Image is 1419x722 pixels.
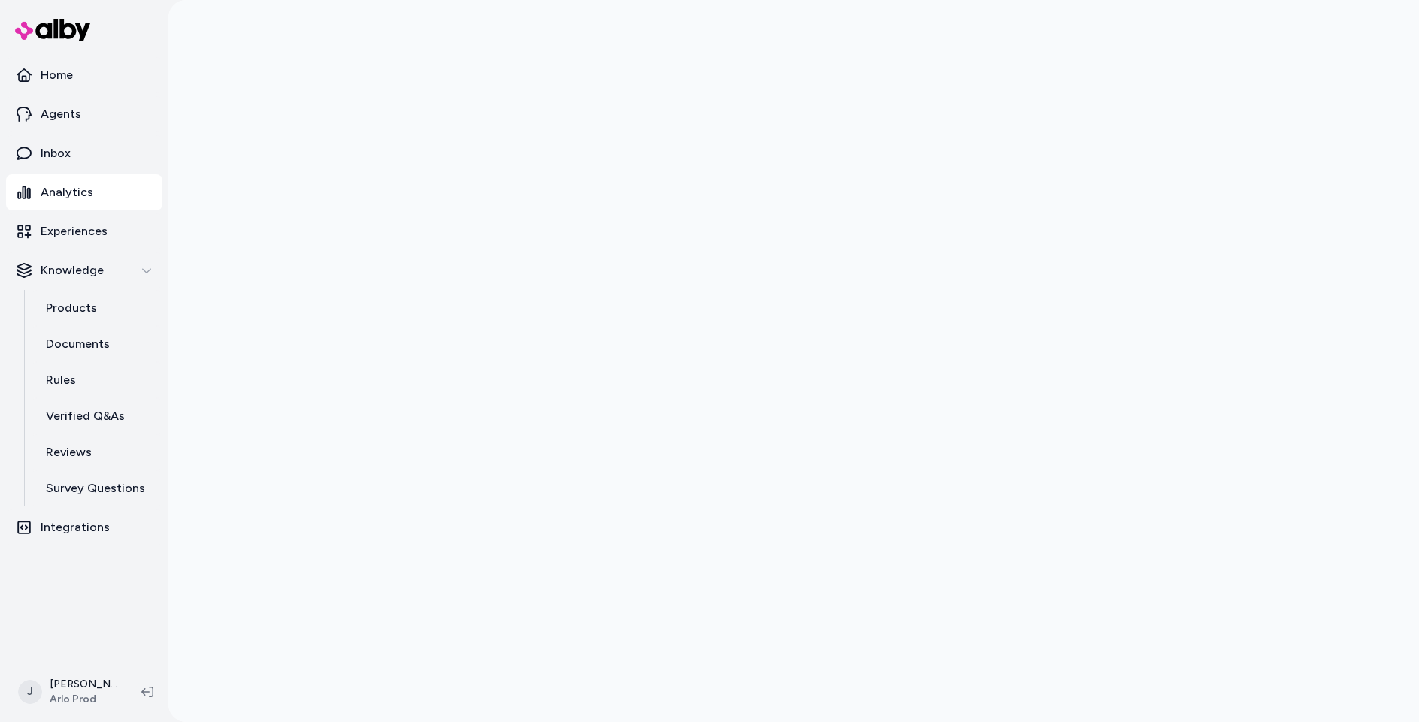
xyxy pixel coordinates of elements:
p: Integrations [41,518,110,536]
a: Reviews [31,434,162,470]
p: [PERSON_NAME] [50,677,117,692]
a: Rules [31,362,162,398]
a: Agents [6,96,162,132]
p: Products [46,299,97,317]
a: Verified Q&As [31,398,162,434]
p: Home [41,66,73,84]
a: Documents [31,326,162,362]
p: Analytics [41,183,93,201]
img: alby Logo [15,19,90,41]
span: Arlo Prod [50,692,117,707]
p: Documents [46,335,110,353]
button: J[PERSON_NAME]Arlo Prod [9,668,129,716]
p: Inbox [41,144,71,162]
p: Knowledge [41,261,104,279]
a: Inbox [6,135,162,171]
p: Experiences [41,222,108,240]
p: Survey Questions [46,479,145,497]
p: Rules [46,371,76,389]
p: Reviews [46,443,92,461]
a: Products [31,290,162,326]
a: Home [6,57,162,93]
p: Verified Q&As [46,407,125,425]
a: Experiences [6,213,162,249]
span: J [18,680,42,704]
a: Survey Questions [31,470,162,506]
a: Integrations [6,509,162,545]
p: Agents [41,105,81,123]
a: Analytics [6,174,162,210]
button: Knowledge [6,252,162,288]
